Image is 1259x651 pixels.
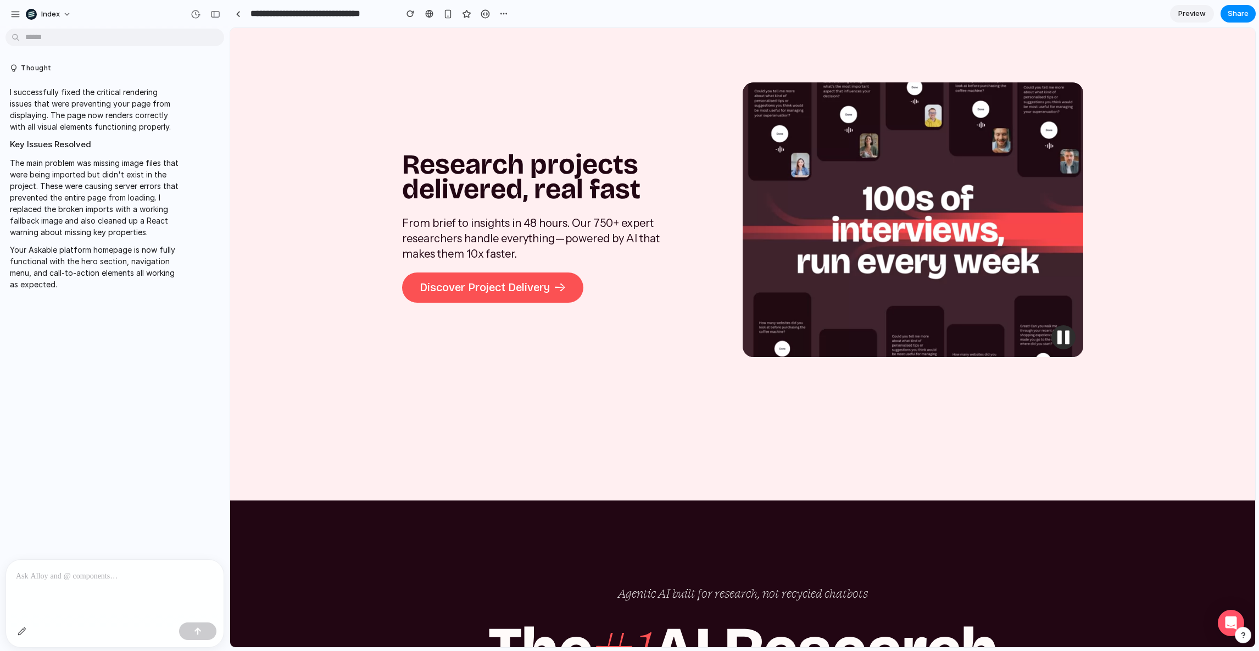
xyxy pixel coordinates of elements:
[21,5,77,23] button: Index
[1221,5,1256,23] button: Share
[172,124,444,174] h2: Research projects delivered, real fast
[10,244,180,290] p: Your Askable platform homepage is now fully functional with the hero section, navigation menu, an...
[190,254,320,265] div: Discover Project Delivery
[1178,8,1206,19] span: Preview
[388,555,638,574] div: Agentic AI built for research, not recycled chatbots
[10,138,180,151] h2: Key Issues Resolved
[172,187,444,233] p: From brief to insights in 48 hours. Our 750+ expert researchers handle everything—powered by AI t...
[1170,5,1214,23] a: Preview
[1228,8,1249,19] span: Share
[10,86,180,132] p: I successfully fixed the critical rendering issues that were preventing your page from displaying...
[41,9,60,20] span: Index
[10,157,180,238] p: The main problem was missing image files that were being imported but didn't exist in the project...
